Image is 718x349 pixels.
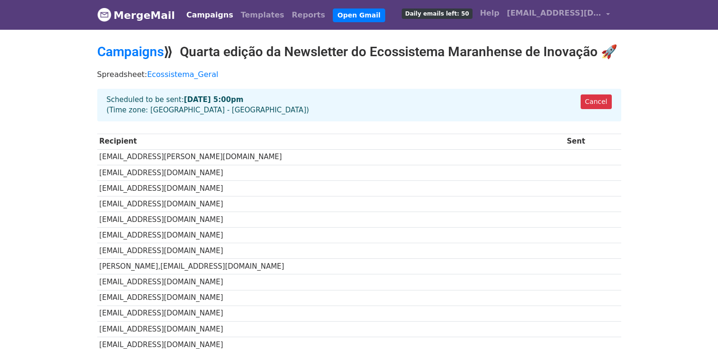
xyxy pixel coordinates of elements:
[97,8,111,22] img: MergeMail logo
[507,8,601,19] span: [EMAIL_ADDRESS][DOMAIN_NAME]
[97,290,565,306] td: [EMAIL_ADDRESS][DOMAIN_NAME]
[237,6,288,25] a: Templates
[97,212,565,228] td: [EMAIL_ADDRESS][DOMAIN_NAME]
[183,6,237,25] a: Campaigns
[476,4,503,23] a: Help
[147,70,219,79] a: Ecossistema_Geral
[184,95,244,104] strong: [DATE] 5:00pm
[97,321,565,337] td: [EMAIL_ADDRESS][DOMAIN_NAME]
[581,94,611,109] a: Cancel
[398,4,476,23] a: Daily emails left: 50
[97,259,565,274] td: [PERSON_NAME],[EMAIL_ADDRESS][DOMAIN_NAME]
[333,9,385,22] a: Open Gmail
[97,134,565,149] th: Recipient
[97,89,621,121] div: Scheduled to be sent: (Time zone: [GEOGRAPHIC_DATA] - [GEOGRAPHIC_DATA])
[97,44,164,60] a: Campaigns
[503,4,614,26] a: [EMAIL_ADDRESS][DOMAIN_NAME]
[97,69,621,79] p: Spreadsheet:
[97,228,565,243] td: [EMAIL_ADDRESS][DOMAIN_NAME]
[97,306,565,321] td: [EMAIL_ADDRESS][DOMAIN_NAME]
[671,304,718,349] iframe: Chat Widget
[97,165,565,180] td: [EMAIL_ADDRESS][DOMAIN_NAME]
[97,180,565,196] td: [EMAIL_ADDRESS][DOMAIN_NAME]
[565,134,621,149] th: Sent
[97,44,621,60] h2: ⟫ Quarta edição da Newsletter do Ecossistema Maranhense de Inovação 🚀
[97,274,565,290] td: [EMAIL_ADDRESS][DOMAIN_NAME]
[97,149,565,165] td: [EMAIL_ADDRESS][PERSON_NAME][DOMAIN_NAME]
[97,5,175,25] a: MergeMail
[97,196,565,212] td: [EMAIL_ADDRESS][DOMAIN_NAME]
[402,9,472,19] span: Daily emails left: 50
[97,243,565,259] td: [EMAIL_ADDRESS][DOMAIN_NAME]
[288,6,329,25] a: Reports
[671,304,718,349] div: Widget de chat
